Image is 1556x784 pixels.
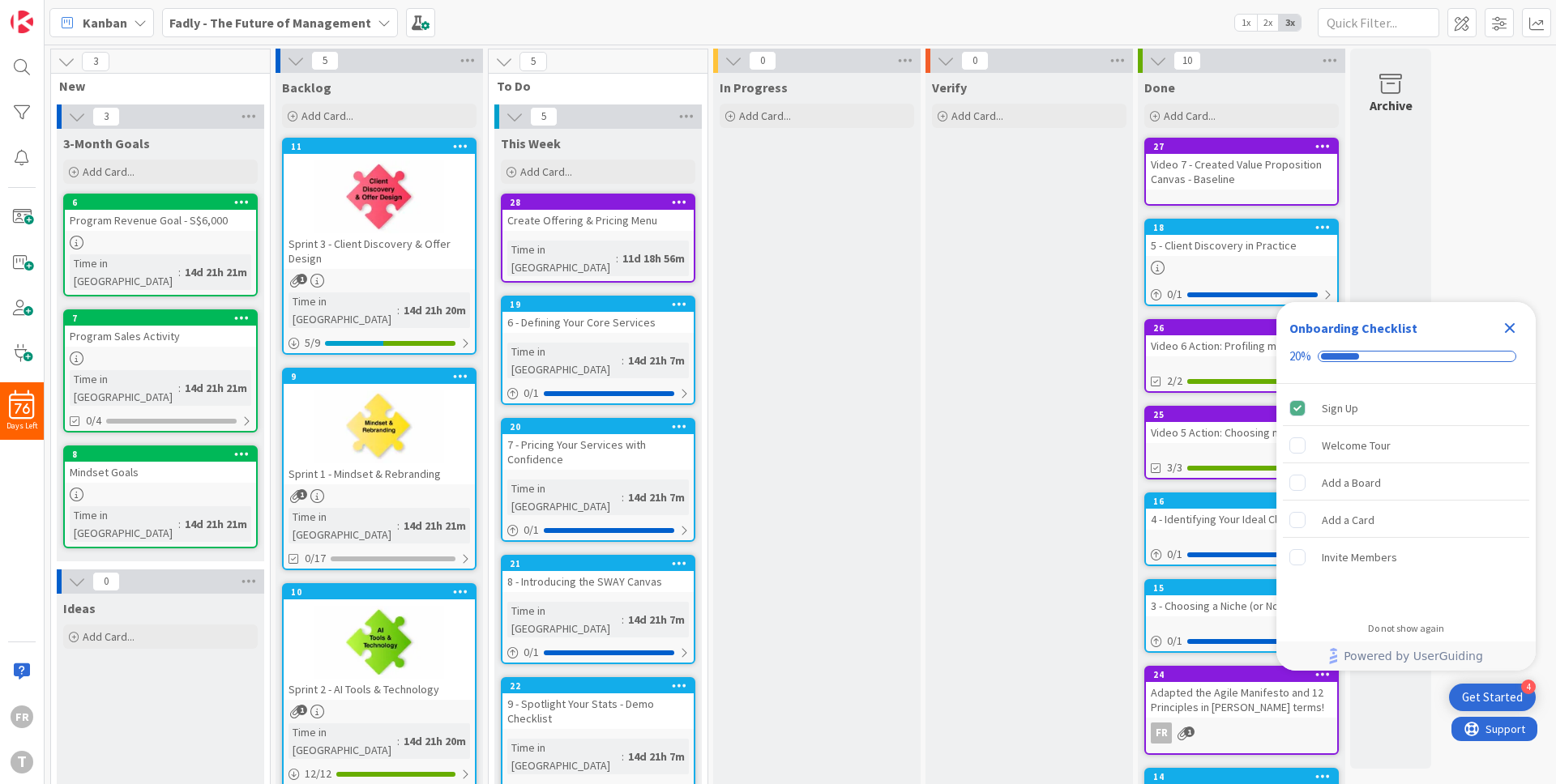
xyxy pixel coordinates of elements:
div: 3 - Choosing a Niche (or Not) [1146,595,1337,616]
div: T [11,751,33,773]
span: 0 / 1 [1167,546,1182,563]
div: Time in [GEOGRAPHIC_DATA] [70,506,178,542]
div: 185 - Client Discovery in Practice [1146,220,1337,256]
div: Program Sales Activity [65,326,256,347]
div: 196 - Defining Your Core Services [502,297,694,333]
span: : [622,611,624,628]
div: 28 [510,197,694,208]
div: Video 6 Action: Profiling my Client [1146,335,1337,356]
span: 0 / 1 [1167,286,1182,303]
div: 4 - Identifying Your Ideal Client(s) [1146,509,1337,530]
div: 8 [65,447,256,462]
div: Sign Up is complete. [1283,390,1529,426]
div: Do not show again [1368,622,1444,635]
div: 0/1 [1146,284,1337,305]
span: Verify [932,79,967,96]
div: 11 [284,139,475,154]
span: : [622,352,624,369]
div: 14d 21h 21m [181,515,251,533]
div: Time in [GEOGRAPHIC_DATA] [289,723,397,759]
span: Add Card... [951,109,1003,123]
span: 0/4 [86,412,101,429]
span: : [622,748,624,765]
div: Time in [GEOGRAPHIC_DATA] [70,254,178,290]
img: Visit kanbanzone.com [11,11,33,33]
div: Program Revenue Goal - S$6,000 [65,210,256,231]
div: FR [1146,722,1337,744]
b: Fadly - The Future of Management [169,15,371,31]
div: Add a Board is incomplete. [1283,465,1529,501]
div: Time in [GEOGRAPHIC_DATA] [507,602,622,637]
div: Onboarding Checklist [1289,318,1417,338]
div: 19 [510,299,694,310]
div: Invite Members [1322,548,1397,567]
div: 6Program Revenue Goal - S$6,000 [65,195,256,231]
div: 14d 21h 21m [400,517,470,535]
span: 0 [961,51,989,70]
div: Archive [1370,96,1413,115]
div: 24 [1153,669,1337,680]
div: 20 [510,421,694,432]
div: 8Mindset Goals [65,447,256,483]
div: 218 - Introducing the SWAY Canvas [502,556,694,592]
div: 5 - Client Discovery in Practice [1146,235,1337,256]
span: Support [34,2,74,22]
span: Add Card... [83,164,135,179]
div: 10Sprint 2 - AI Tools & Technology [284,585,475,700]
div: 7 [65,311,256,326]
a: 164 - Identifying Your Ideal Client(s)0/1 [1144,492,1339,566]
div: 22 [510,680,694,692]
div: 25 [1153,409,1337,420]
div: Welcome Tour is incomplete. [1283,428,1529,463]
span: 0 / 1 [1167,633,1182,650]
div: 26 [1153,322,1337,334]
div: 14d 21h 21m [181,379,251,397]
div: 22 [502,679,694,693]
div: 14d 21h 21m [181,263,251,281]
div: 21 [502,556,694,571]
span: 5 [519,52,547,71]
div: 14d 21h 7m [624,611,689,628]
span: 2x [1257,15,1279,31]
div: Time in [GEOGRAPHIC_DATA] [507,479,622,515]
div: 4 [1521,680,1536,694]
div: 28Create Offering & Pricing Menu [502,195,694,231]
div: 207 - Pricing Your Services with Confidence [502,420,694,470]
div: 7 - Pricing Your Services with Confidence [502,434,694,470]
div: 25 [1146,407,1337,422]
div: 24 [1146,667,1337,682]
div: 0/1 [502,642,694,663]
span: : [397,732,400,750]
span: 76 [15,403,30,415]
div: 27Video 7 - Created Value Proposition Canvas - Baseline [1146,139,1337,190]
div: 6 - Defining Your Core Services [502,312,694,333]
span: New [59,78,250,94]
span: : [178,263,181,281]
div: Time in [GEOGRAPHIC_DATA] [70,370,178,406]
span: : [178,379,181,397]
div: 14d 21h 20m [400,732,470,750]
div: 11d 18h 56m [618,249,689,267]
span: 1 [297,705,307,715]
span: 1x [1235,15,1257,31]
div: Sprint 3 - Client Discovery & Offer Design [284,233,475,269]
div: 10 [291,586,475,598]
div: Invite Members is incomplete. [1283,539,1529,575]
div: 0/1 [502,383,694,403]
div: Open Get Started checklist, remaining modules: 4 [1449,684,1536,711]
div: 28 [502,195,694,210]
div: Time in [GEOGRAPHIC_DATA] [289,292,397,328]
div: 14d 21h 20m [400,301,470,319]
div: Create Offering & Pricing Menu [502,210,694,231]
a: Powered by UserGuiding [1285,641,1528,671]
div: 14 [1153,771,1337,782]
a: 28Create Offering & Pricing MenuTime in [GEOGRAPHIC_DATA]:11d 18h 56m [501,194,695,283]
span: 1 [1184,726,1195,737]
span: 0 [92,572,120,591]
a: 24Adapted the Agile Manifesto and 12 Principles in [PERSON_NAME] terms!FR [1144,666,1339,755]
div: Checklist Container [1276,302,1536,671]
a: 27Video 7 - Created Value Proposition Canvas - Baseline [1144,138,1339,206]
div: 21 [510,558,694,569]
div: 8 [72,449,256,460]
div: 164 - Identifying Your Ideal Client(s) [1146,494,1337,530]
